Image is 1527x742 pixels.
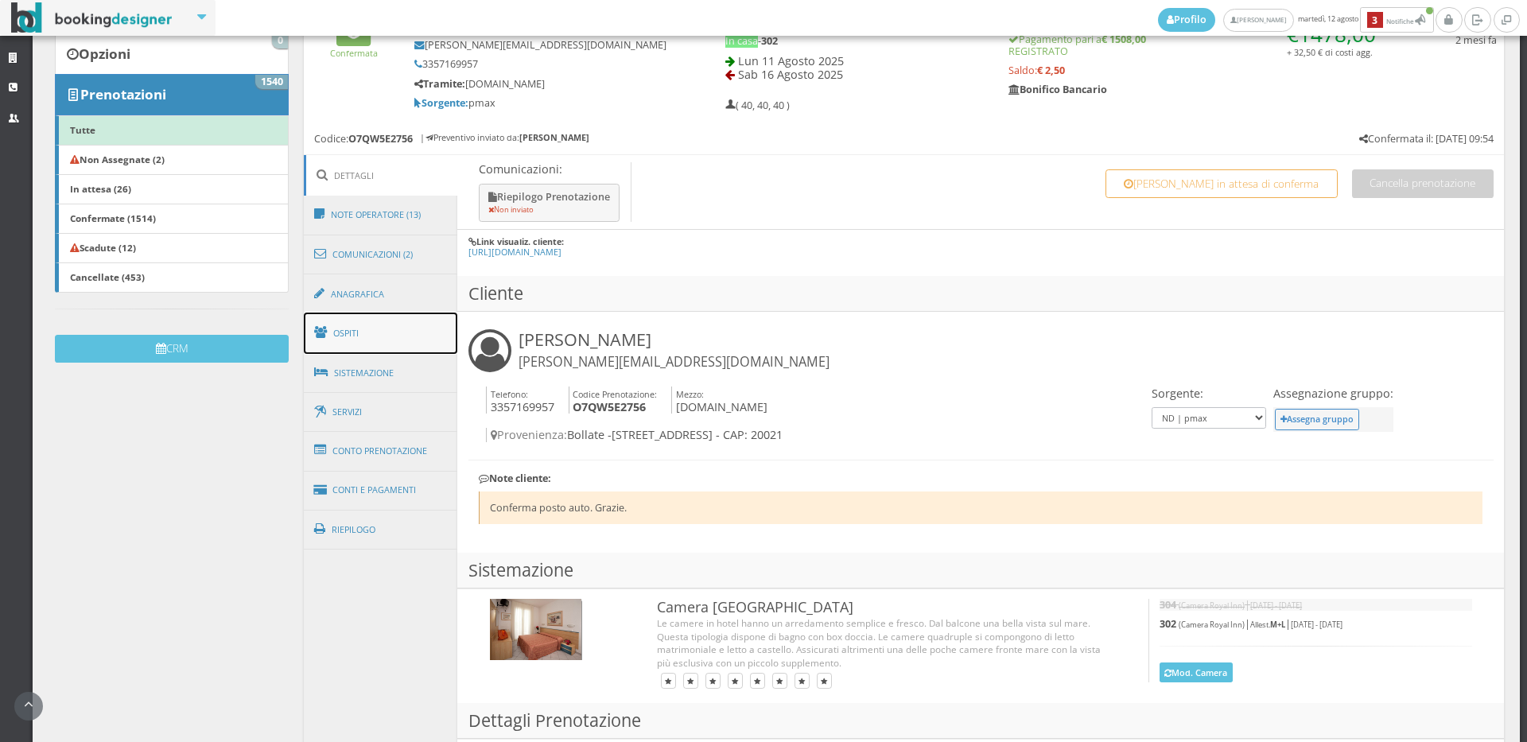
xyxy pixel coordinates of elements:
strong: € 1508,00 [1102,33,1146,46]
h5: 3357169957 [414,58,671,70]
span: 0 [272,34,288,49]
small: [DATE] - [DATE] [1250,600,1302,611]
h5: ( 40, 40, 40 ) [725,99,790,111]
b: O7QW5E2756 [348,132,413,146]
b: Confermate (1514) [70,212,156,224]
h5: Pagamento pari a REGISTRATO [1008,33,1383,57]
b: In attesa (26) [70,182,131,195]
span: Lun 11 Agosto 2025 [738,53,844,68]
a: Conto Prenotazione [304,430,458,472]
a: Profilo [1158,8,1215,32]
span: - CAP: 20021 [716,427,783,442]
h5: Confermata il: [DATE] 09:54 [1359,133,1494,145]
b: Cancellate (453) [70,270,145,283]
a: Confermata [330,34,378,59]
small: Non inviato [488,204,534,215]
div: Le camere in hotel hanno un arredamento semplice e fresco. Dal balcone una bella vista sul mare. ... [657,616,1116,670]
b: Bonifico Bancario [1008,83,1107,96]
span: Sab 16 Agosto 2025 [738,67,843,82]
img: BookingDesigner.com [11,2,173,33]
b: [PERSON_NAME] [519,131,589,143]
h4: Sorgente: [1152,387,1266,400]
a: Note Operatore (13) [304,194,458,235]
a: Ospiti [304,313,458,354]
button: CRM [55,335,289,363]
h6: | Preventivo inviato da: [420,133,589,143]
h4: Bollate - [486,428,1148,441]
a: [URL][DOMAIN_NAME] [468,246,561,258]
small: Telefono: [491,388,528,400]
a: Cancellate (453) [55,262,289,293]
a: In attesa (26) [55,174,289,204]
a: Non Assegnate (2) [55,145,289,175]
span: 1540 [255,75,288,89]
h3: Dettagli Prenotazione [457,703,1504,739]
small: [PERSON_NAME][EMAIL_ADDRESS][DOMAIN_NAME] [519,353,830,371]
small: Mezzo: [676,388,704,400]
h5: 2 mesi fa [1455,34,1497,46]
h5: pmax [414,97,671,109]
b: 304 [1160,598,1176,612]
span: Provenienza: [491,427,567,442]
small: Allest. [1250,620,1285,630]
img: 6d87e11da6e211eda11202402c1e1864.jpg [490,599,581,660]
strong: € 2,50 [1037,64,1065,77]
button: 3Notifiche [1360,7,1434,33]
b: Link visualiz. cliente: [476,235,564,247]
b: Tramite: [414,77,465,91]
h3: Cliente [457,276,1504,312]
b: M L [1270,620,1285,630]
b: 302 [761,34,778,48]
button: Cancella prenotazione [1352,169,1494,197]
a: Conti e Pagamenti [304,470,458,511]
b: Scadute (12) [70,241,136,254]
b: Note cliente: [479,472,551,485]
a: Prenotazioni 1540 [55,74,289,115]
h3: Sistemazione [457,553,1504,589]
a: Sistemazione [304,352,458,394]
small: (Camera Royal Inn) [1179,620,1245,630]
span: In casa [725,34,758,48]
p: Comunicazioni: [479,162,623,176]
h5: [DOMAIN_NAME] [414,78,671,90]
a: Anagrafica [304,274,458,315]
a: Scadute (12) [55,233,289,263]
b: Non Assegnate (2) [70,153,165,165]
a: Confermate (1514) [55,204,289,234]
h5: [PERSON_NAME][EMAIL_ADDRESS][DOMAIN_NAME] [414,39,671,51]
h5: Codice: [314,133,413,145]
h4: 3357169957 [486,387,554,414]
li: Conferma posto auto. Grazie. [479,491,1482,523]
b: O7QW5E2756 [573,399,646,414]
b: Tutte [70,123,95,136]
span: [STREET_ADDRESS] [612,427,713,442]
b: Opzioni [79,45,130,63]
b: 3 [1367,12,1383,29]
button: Assegna gruppo [1275,409,1360,430]
small: (Camera Royal Inn) [1179,600,1245,611]
a: [PERSON_NAME] [1223,9,1294,32]
h5: Saldo: [1008,64,1383,76]
b: Sorgente: [414,96,468,110]
b: + [1277,620,1281,630]
button: Mod. Camera [1160,662,1233,682]
h5: - [725,35,987,47]
a: Riepilogo [304,509,458,550]
small: [DATE] - [DATE] [1291,620,1342,630]
button: Riepilogo Prenotazione Non inviato [479,184,620,223]
small: Codice Prenotazione: [573,388,657,400]
b: 302 [1160,617,1176,631]
a: Dettagli [304,155,458,196]
span: martedì, 12 agosto [1158,7,1436,33]
h5: | | [1160,618,1472,630]
button: [PERSON_NAME] in attesa di conferma [1105,169,1338,197]
b: Prenotazioni [80,85,166,103]
small: + 32,50 € di costi agg. [1287,46,1373,58]
h3: [PERSON_NAME] [519,329,830,371]
a: Comunicazioni (2) [304,234,458,275]
a: Servizi [304,392,458,433]
a: Tutte [55,115,289,146]
h5: | [1160,599,1472,611]
h4: [DOMAIN_NAME] [671,387,767,414]
h3: Camera [GEOGRAPHIC_DATA] [657,599,1116,616]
